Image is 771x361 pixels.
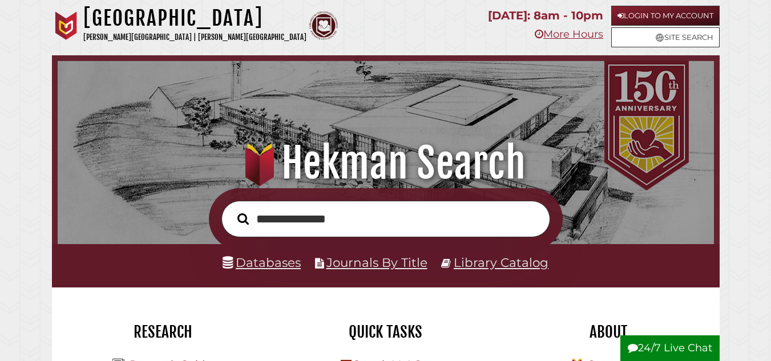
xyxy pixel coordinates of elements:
[488,6,603,26] p: [DATE]: 8am - 10pm
[283,322,489,342] h2: Quick Tasks
[52,11,80,40] img: Calvin University
[326,255,427,270] a: Journals By Title
[237,213,249,225] i: Search
[83,6,306,31] h1: [GEOGRAPHIC_DATA]
[454,255,548,270] a: Library Catalog
[232,210,255,228] button: Search
[60,322,266,342] h2: Research
[69,138,703,188] h1: Hekman Search
[535,28,603,40] a: More Hours
[223,255,301,270] a: Databases
[611,27,720,47] a: Site Search
[611,6,720,26] a: Login to My Account
[506,322,711,342] h2: About
[309,11,338,40] img: Calvin Theological Seminary
[83,31,306,44] p: [PERSON_NAME][GEOGRAPHIC_DATA] | [PERSON_NAME][GEOGRAPHIC_DATA]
